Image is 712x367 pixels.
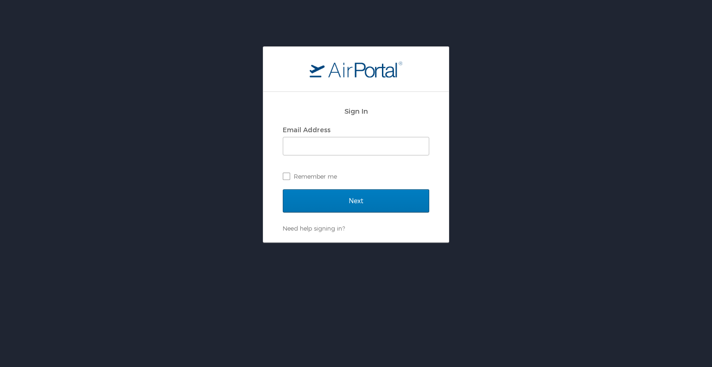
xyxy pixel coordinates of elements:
[283,169,429,183] label: Remember me
[283,189,429,212] input: Next
[310,61,402,77] img: logo
[283,225,345,232] a: Need help signing in?
[283,126,331,134] label: Email Address
[283,106,429,116] h2: Sign In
